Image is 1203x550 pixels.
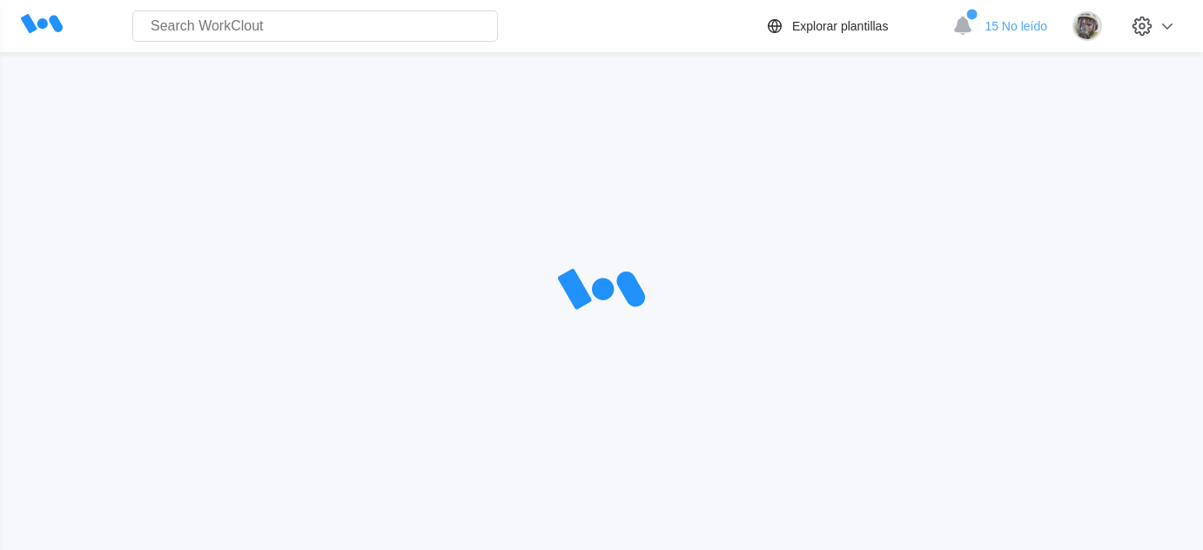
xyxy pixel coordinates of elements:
[1072,11,1102,41] img: 2f847459-28ef-4a61-85e4-954d408df519.jpg
[985,19,1047,33] span: 15 No leído
[764,16,944,37] a: Explorar plantillas
[132,10,498,42] input: Search WorkClout
[792,19,889,33] div: Explorar plantillas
